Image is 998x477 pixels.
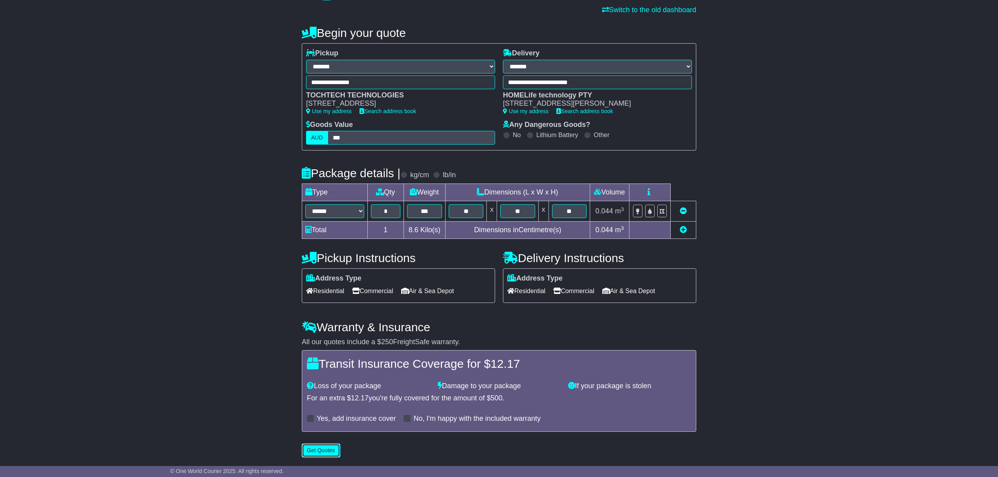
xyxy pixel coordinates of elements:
h4: Delivery Instructions [503,251,696,264]
label: Pickup [306,49,338,58]
span: Commercial [553,285,594,297]
td: Type [302,184,368,201]
td: Kilo(s) [404,222,445,239]
a: Remove this item [680,207,687,215]
div: If your package is stolen [564,382,695,391]
h4: Package details | [302,167,400,180]
label: Goods Value [306,121,353,129]
label: Address Type [507,274,563,283]
td: Qty [368,184,404,201]
div: All our quotes include a $ FreightSafe warranty. [302,338,696,347]
span: m [615,207,624,215]
span: 0.044 [595,226,613,234]
td: 1 [368,222,404,239]
a: Use my address [503,108,549,114]
h4: Transit Insurance Coverage for $ [307,357,691,370]
td: Volume [590,184,629,201]
div: HOMELife technology PTY [503,91,684,100]
td: x [538,201,549,222]
a: Use my address [306,108,352,114]
label: No [513,131,521,139]
a: Search address book [360,108,416,114]
a: Add new item [680,226,687,234]
sup: 3 [621,206,624,212]
label: Lithium Battery [536,131,578,139]
sup: 3 [621,225,624,231]
a: Switch to the old dashboard [602,6,696,14]
div: For an extra $ you're fully covered for the amount of $ . [307,394,691,403]
label: Delivery [503,49,539,58]
label: lb/in [443,171,456,180]
span: 500 [491,394,503,402]
button: Get Quotes [302,444,340,457]
span: 12.17 [490,357,520,370]
label: kg/cm [410,171,429,180]
label: Yes, add insurance cover [317,415,396,423]
td: Dimensions in Centimetre(s) [445,222,590,239]
div: Damage to your package [434,382,565,391]
td: Dimensions (L x W x H) [445,184,590,201]
label: No, I'm happy with the included warranty [413,415,541,423]
label: Address Type [306,274,361,283]
td: Total [302,222,368,239]
div: Loss of your package [303,382,434,391]
h4: Pickup Instructions [302,251,495,264]
label: Any Dangerous Goods? [503,121,590,129]
span: Commercial [352,285,393,297]
span: 12.17 [351,394,369,402]
a: Search address book [556,108,613,114]
td: Weight [404,184,445,201]
span: Residential [306,285,344,297]
span: 0.044 [595,207,613,215]
span: 8.6 [409,226,418,234]
h4: Begin your quote [302,26,696,39]
div: [STREET_ADDRESS] [306,99,487,108]
td: x [487,201,497,222]
div: TOCHTECH TECHNOLOGIES [306,91,487,100]
label: Other [594,131,609,139]
label: AUD [306,131,328,145]
span: © One World Courier 2025. All rights reserved. [170,468,284,474]
h4: Warranty & Insurance [302,321,696,334]
span: 250 [381,338,393,346]
span: Residential [507,285,545,297]
span: Air & Sea Depot [602,285,655,297]
span: Air & Sea Depot [401,285,454,297]
div: [STREET_ADDRESS][PERSON_NAME] [503,99,684,108]
span: m [615,226,624,234]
